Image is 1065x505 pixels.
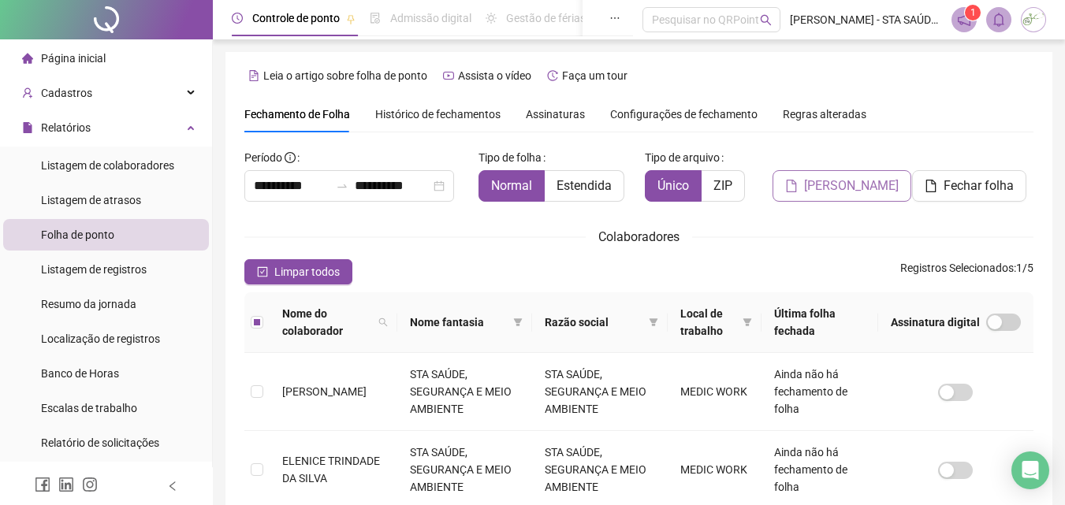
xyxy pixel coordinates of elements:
td: MEDIC WORK [668,353,762,431]
span: Folha de ponto [41,228,114,241]
span: swap-right [336,180,348,192]
span: filter [510,310,526,334]
span: Gestão de férias [506,12,586,24]
span: Ainda não há fechamento de folha [774,368,847,415]
span: user-add [22,87,33,98]
span: filter [513,317,523,327]
span: 1 [970,7,976,18]
span: filter [646,310,661,334]
button: [PERSON_NAME] [773,170,911,202]
span: Controle de ponto [252,12,340,24]
span: left [167,481,178,492]
span: [PERSON_NAME] [282,385,367,398]
span: Configurações de fechamento [610,109,758,120]
span: Assinatura digital [891,314,980,331]
span: file [22,122,33,133]
span: [PERSON_NAME] [804,176,899,195]
span: Registros Selecionados [900,262,1014,274]
div: Open Intercom Messenger [1011,451,1049,489]
span: Página inicial [41,52,106,65]
button: Limpar todos [244,259,352,284]
span: Estendida [557,178,612,193]
span: Fechamento de Folha [244,108,350,121]
span: Período [244,151,282,164]
span: : 1 / 5 [900,259,1033,284]
span: Nome do colaborador [282,305,372,340]
span: check-square [257,266,268,277]
span: [PERSON_NAME] - STA SAÚDE, SEGURANÇA E MEIO AMBIENTE [790,11,942,28]
span: Assista o vídeo [458,69,531,82]
span: search [375,302,391,343]
span: pushpin [346,14,356,24]
span: filter [743,317,752,327]
span: Escalas de trabalho [41,402,137,414]
span: Listagem de registros [41,263,147,276]
th: Última folha fechada [762,292,878,353]
button: Fechar folha [912,170,1026,202]
span: Tipo de arquivo [645,149,720,166]
span: ellipsis [609,13,620,24]
span: Cadastros [41,87,92,99]
span: clock-circle [232,13,243,24]
span: bell [992,13,1006,27]
span: to [336,180,348,192]
span: filter [739,302,755,343]
span: Resumo da jornada [41,298,136,310]
span: sun [486,13,497,24]
span: filter [649,317,658,327]
span: Banco de Horas [41,367,119,380]
sup: 1 [965,5,981,20]
span: history [547,70,558,81]
span: file-done [370,13,381,24]
span: file [925,180,937,192]
span: home [22,53,33,64]
span: instagram [82,477,98,492]
td: STA SAÚDE, SEGURANÇA E MEIO AMBIENTE [397,353,532,431]
span: Único [657,178,689,193]
span: Listagem de colaboradores [41,159,174,172]
span: Listagem de atrasos [41,194,141,206]
span: facebook [35,477,50,492]
span: Local de trabalho [680,305,736,340]
span: Colaboradores [598,229,680,244]
td: STA SAÚDE, SEGURANÇA E MEIO AMBIENTE [532,353,667,431]
span: Regras alteradas [783,109,866,120]
span: Histórico de fechamentos [375,108,501,121]
span: Tipo de folha [479,149,542,166]
span: Assinaturas [526,109,585,120]
span: Normal [491,178,532,193]
img: 72833 [1022,8,1045,32]
span: Ainda não há fechamento de folha [774,446,847,493]
span: info-circle [285,152,296,163]
span: notification [957,13,971,27]
span: ELENICE TRINDADE DA SILVA [282,455,380,485]
span: search [760,14,772,26]
span: youtube [443,70,454,81]
span: linkedin [58,477,74,492]
span: Admissão digital [390,12,471,24]
span: Fechar folha [944,176,1014,195]
span: file [785,180,798,192]
span: Relatório de solicitações [41,436,159,449]
span: Leia o artigo sobre folha de ponto [263,69,427,82]
span: Razão social [545,314,642,331]
span: Limpar todos [274,263,340,280]
span: file-text [248,70,259,81]
span: Nome fantasia [410,314,507,331]
span: ZIP [713,178,732,193]
span: Localização de registros [41,332,160,345]
span: search [378,317,388,327]
span: Relatórios [41,121,91,134]
span: Faça um tour [562,69,627,82]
